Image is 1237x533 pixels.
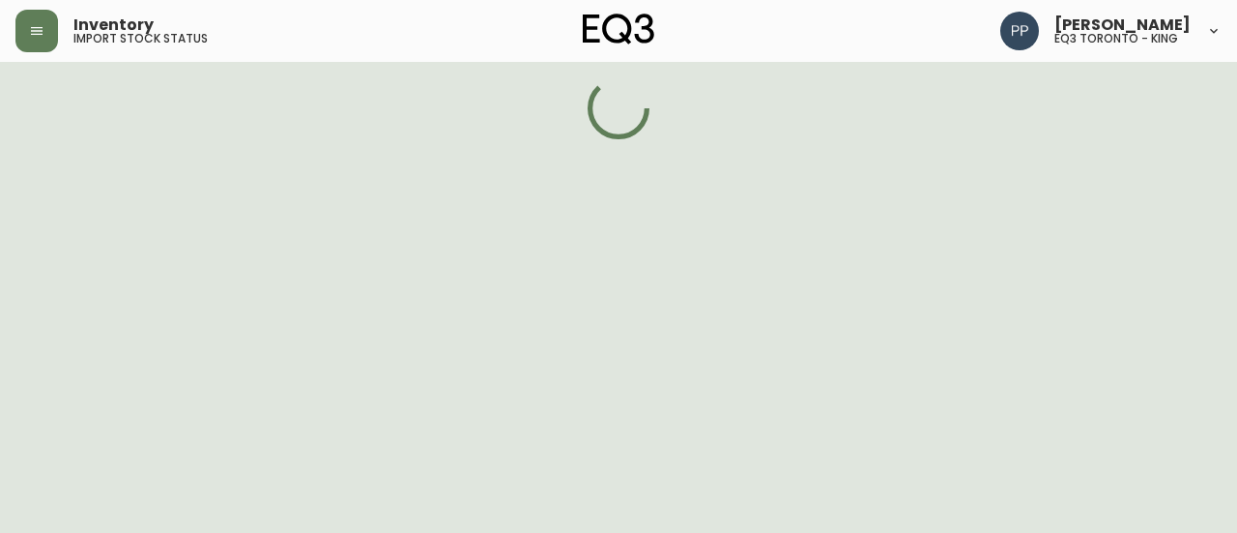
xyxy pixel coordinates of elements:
[583,14,654,44] img: logo
[73,17,154,33] span: Inventory
[1054,17,1191,33] span: [PERSON_NAME]
[1000,12,1039,50] img: 93ed64739deb6bac3372f15ae91c6632
[73,33,208,44] h5: import stock status
[1054,33,1178,44] h5: eq3 toronto - king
